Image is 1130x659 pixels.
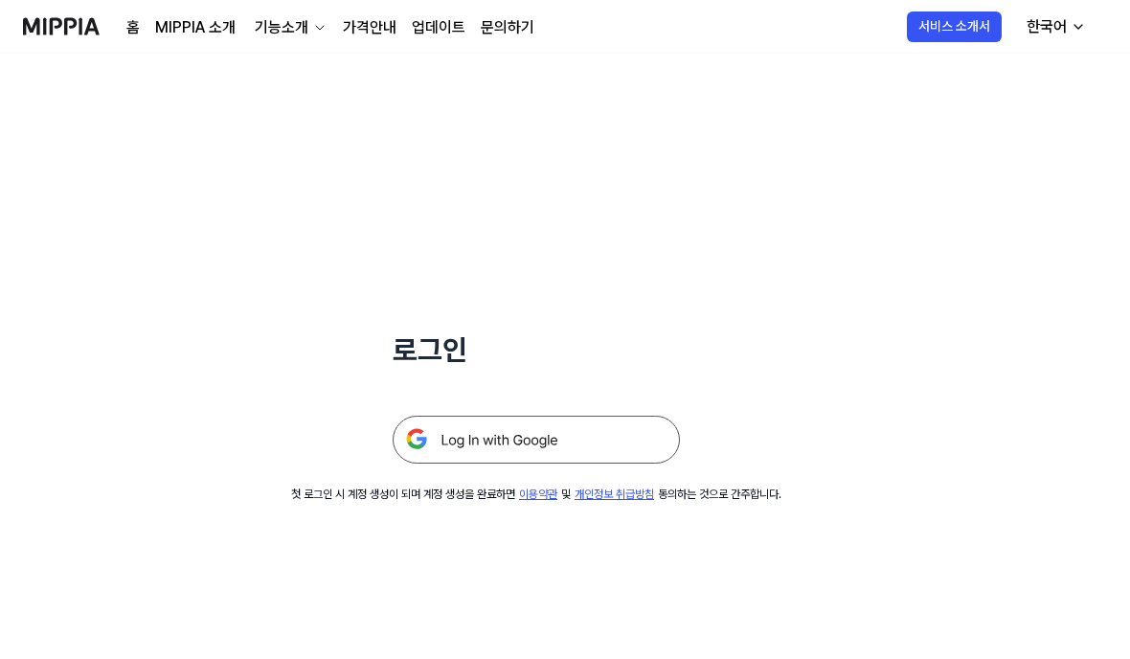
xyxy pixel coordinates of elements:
[251,16,312,39] div: 기능소개
[575,488,654,501] a: 개인정보 취급방침
[393,329,680,370] h1: 로그인
[412,16,465,39] a: 업데이트
[519,488,557,501] a: 이용약관
[907,11,1002,42] button: 서비스 소개서
[343,16,396,39] a: 가격안내
[126,16,140,39] a: 홈
[291,487,781,503] div: 첫 로그인 시 계정 생성이 되며 계정 생성을 완료하면 및 동의하는 것으로 간주합니다.
[393,416,680,464] img: 구글 로그인 버튼
[251,16,328,39] button: 기능소개
[155,16,236,39] a: MIPPIA 소개
[1011,8,1097,46] button: 한국어
[481,16,534,39] a: 문의하기
[1023,15,1071,38] div: 한국어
